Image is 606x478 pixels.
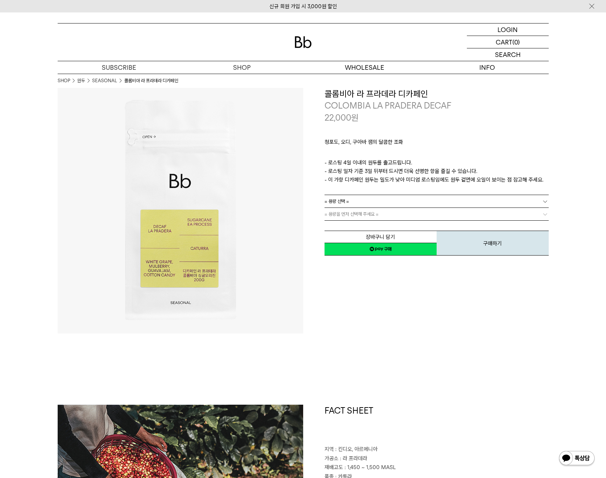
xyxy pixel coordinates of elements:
p: - 로스팅 4일 이내의 원두를 출고드립니다. - 로스팅 일자 기준 3일 뒤부터 드시면 더욱 선명한 향을 즐길 수 있습니다. - 이 가향 디카페인 원두는 밀도가 낮아 미디엄 로... [325,158,549,184]
p: ㅤ [325,150,549,158]
p: INFO [426,61,549,74]
p: COLOMBIA LA PRADERA DECAF [325,100,549,112]
button: 구매하기 [437,231,549,256]
img: 카카오톡 채널 1:1 채팅 버튼 [558,450,595,467]
p: 22,000 [325,112,359,124]
img: 콜롬비아 라 프라데라 디카페인 [58,88,303,333]
span: 원 [351,112,359,123]
p: 청포도, 오디, 구아바 잼의 달콤한 조화 [325,138,549,150]
a: 신규 회원 가입 시 3,000원 할인 [269,3,337,10]
h3: 콜롬비아 라 프라데라 디카페인 [325,88,549,100]
a: SEASONAL [92,77,117,84]
span: 가공소 [325,455,338,462]
span: : 라 프라데라 [340,455,367,462]
h1: FACT SHEET [325,405,549,445]
a: SUBSCRIBE [58,61,180,74]
a: LOGIN [467,23,549,36]
p: (0) [512,36,520,48]
a: CART (0) [467,36,549,48]
span: 재배고도 [325,464,343,471]
p: CART [496,36,512,48]
a: 원두 [77,77,85,84]
button: 장바구니 담기 [325,231,437,243]
img: 로고 [295,36,312,48]
span: : 킨디오, 아르메니아 [335,446,378,452]
a: 새창 [325,243,437,256]
span: = 용량을 먼저 선택해 주세요 = [325,208,379,220]
span: : 1,450 ~ 1,500 MASL [344,464,396,471]
a: SHOP [58,77,70,84]
p: SEARCH [495,48,521,61]
a: SHOP [180,61,303,74]
p: LOGIN [497,23,518,36]
span: = 용량 선택 = [325,195,349,208]
p: WHOLESALE [303,61,426,74]
li: 콜롬비아 라 프라데라 디카페인 [124,77,178,84]
span: 지역 [325,446,334,452]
